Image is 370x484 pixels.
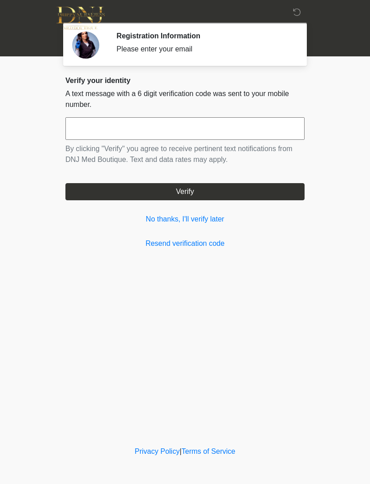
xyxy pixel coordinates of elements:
p: By clicking "Verify" you agree to receive pertinent text notifications from DNJ Med Boutique. Tex... [65,143,305,165]
h2: Verify your identity [65,76,305,85]
a: Resend verification code [65,238,305,249]
a: | [180,447,181,455]
button: Verify [65,183,305,200]
p: A text message with a 6 digit verification code was sent to your mobile number. [65,88,305,110]
a: Privacy Policy [135,447,180,455]
img: Agent Avatar [72,32,99,59]
a: Terms of Service [181,447,235,455]
a: No thanks, I'll verify later [65,214,305,225]
img: DNJ Med Boutique Logo [56,7,105,30]
div: Please enter your email [116,44,291,55]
